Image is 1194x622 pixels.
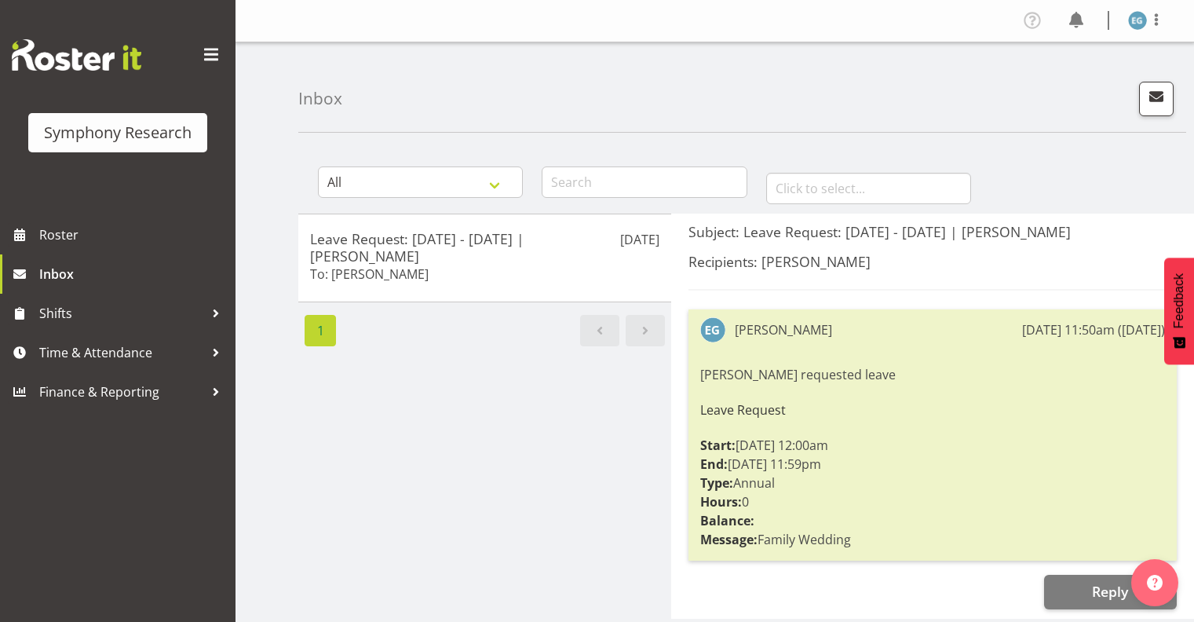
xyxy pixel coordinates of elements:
[39,223,228,247] span: Roster
[1128,11,1147,30] img: evelyn-gray1866.jpg
[700,474,733,492] strong: Type:
[310,266,429,282] h6: To: [PERSON_NAME]
[39,302,204,325] span: Shifts
[626,315,665,346] a: Next page
[700,493,742,510] strong: Hours:
[1092,582,1128,601] span: Reply
[580,315,619,346] a: Previous page
[298,90,342,108] h4: Inbox
[700,403,1165,417] h6: Leave Request
[688,253,1177,270] h5: Recipients: [PERSON_NAME]
[39,380,204,404] span: Finance & Reporting
[39,262,228,286] span: Inbox
[700,512,754,529] strong: Balance:
[44,121,192,145] div: Symphony Research
[310,230,659,265] h5: Leave Request: [DATE] - [DATE] | [PERSON_NAME]
[766,173,971,204] input: Click to select...
[1147,575,1163,591] img: help-xxl-2.png
[700,531,758,548] strong: Message:
[39,341,204,364] span: Time & Attendance
[1044,575,1177,609] button: Reply
[700,456,728,473] strong: End:
[700,437,736,454] strong: Start:
[735,320,832,339] div: [PERSON_NAME]
[1172,273,1186,328] span: Feedback
[620,230,659,249] p: [DATE]
[688,223,1177,240] h5: Subject: Leave Request: [DATE] - [DATE] | [PERSON_NAME]
[700,361,1165,553] div: [PERSON_NAME] requested leave [DATE] 12:00am [DATE] 11:59pm Annual 0 Family Wedding
[542,166,747,198] input: Search
[12,39,141,71] img: Rosterit website logo
[1022,320,1165,339] div: [DATE] 11:50am ([DATE])
[700,317,725,342] img: evelyn-gray1866.jpg
[1164,258,1194,364] button: Feedback - Show survey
